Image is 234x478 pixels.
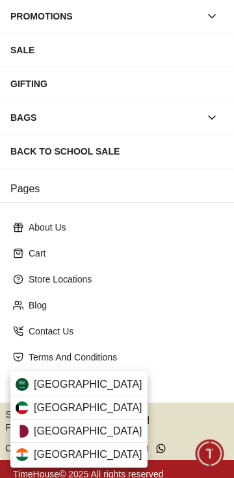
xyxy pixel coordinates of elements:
[34,447,142,462] span: [GEOGRAPHIC_DATA]
[16,448,29,461] img: India
[34,377,142,392] span: [GEOGRAPHIC_DATA]
[34,423,142,439] span: [GEOGRAPHIC_DATA]
[16,425,29,438] img: Qatar
[16,401,29,414] img: Kuwait
[196,440,224,468] div: Chat Widget
[34,400,142,416] span: [GEOGRAPHIC_DATA]
[16,378,29,391] img: Saudi Arabia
